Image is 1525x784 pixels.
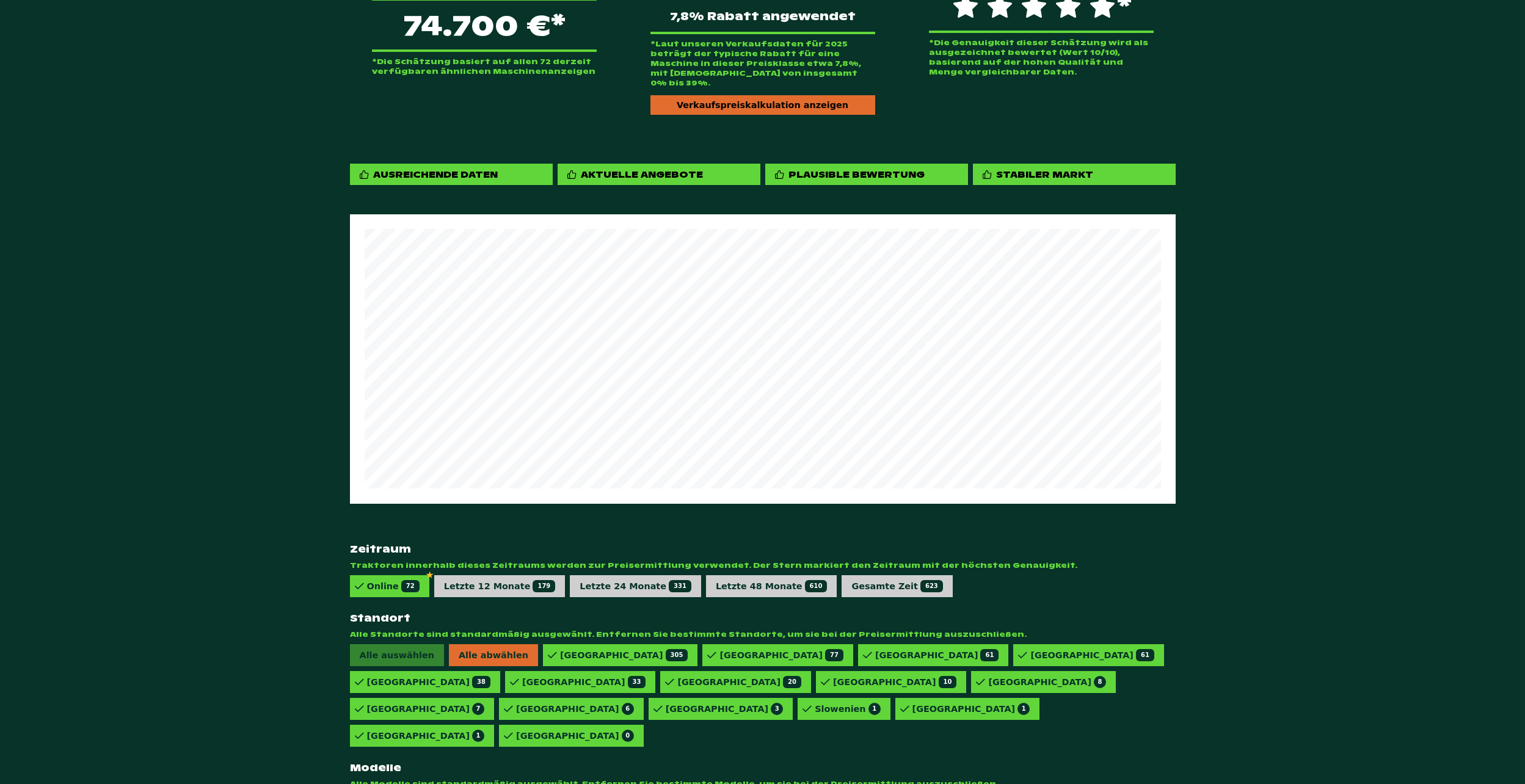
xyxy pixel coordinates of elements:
div: Stabiler Markt [996,169,1093,180]
span: 61 [1136,649,1154,661]
div: Ausreichende Daten [373,169,498,180]
span: 10 [939,676,957,688]
span: 331 [669,580,691,592]
strong: Zeitraum [350,543,1176,556]
span: 7,8% Rabatt angewendet [670,11,856,22]
span: Alle abwählen [449,644,538,666]
div: Ausreichende Daten [350,164,553,185]
div: [GEOGRAPHIC_DATA] [719,649,843,661]
div: [GEOGRAPHIC_DATA] [516,730,634,742]
span: 72 [401,580,420,592]
div: Letzte 12 Monate [444,580,556,592]
span: 61 [980,649,999,661]
span: Traktoren innerhalb dieses Zeitraums werden zur Preisermittlung verwendet. Der Stern markiert den... [350,561,1176,570]
span: 623 [920,580,943,592]
span: 38 [472,676,490,688]
span: 20 [783,676,801,688]
div: Aktuelle Angebote [558,164,760,185]
span: 1 [868,703,881,715]
div: Plausible Bewertung [765,164,968,185]
strong: Standort [350,612,1176,625]
div: [GEOGRAPHIC_DATA] [560,649,688,661]
div: Gesamte Zeit [851,580,942,592]
strong: Modelle [350,761,1176,774]
p: *Die Genauigkeit dieser Schätzung wird als ausgezeichnet bewertet (Wert 10/10), basierend auf der... [929,38,1154,77]
div: [GEOGRAPHIC_DATA] [833,676,956,688]
div: Online [367,580,420,592]
span: 77 [825,649,843,661]
span: 33 [628,676,646,688]
span: Alle Standorte sind standardmäßig ausgewählt. Entfernen Sie bestimmte Standorte, um sie bei der P... [350,630,1176,639]
div: [GEOGRAPHIC_DATA] [1030,649,1154,661]
span: 1 [1017,703,1030,715]
span: 8 [1094,676,1106,688]
p: *Laut unseren Verkaufsdaten für 2025 beträgt der typische Rabatt für eine Maschine in dieser Prei... [650,39,875,88]
span: 1 [472,730,484,742]
span: 610 [805,580,828,592]
div: [GEOGRAPHIC_DATA] [367,730,485,742]
div: Plausible Bewertung [788,169,925,180]
div: Slowenien [815,703,880,715]
div: Stabiler Markt [973,164,1176,185]
div: [GEOGRAPHIC_DATA] [367,703,485,715]
div: [GEOGRAPHIC_DATA] [677,676,801,688]
div: Aktuelle Angebote [581,169,703,180]
div: [GEOGRAPHIC_DATA] [988,676,1106,688]
div: [GEOGRAPHIC_DATA] [666,703,784,715]
span: 6 [622,703,634,715]
div: Letzte 48 Monate [716,580,828,592]
span: 0 [622,730,634,742]
div: [GEOGRAPHIC_DATA] [522,676,646,688]
div: Verkaufspreiskalkulation anzeigen [650,95,875,115]
div: [GEOGRAPHIC_DATA] [367,676,490,688]
span: 179 [533,580,555,592]
div: [GEOGRAPHIC_DATA] [516,703,634,715]
span: 7 [472,703,484,715]
span: Alle auswählen [350,644,444,666]
div: Letzte 24 Monate [580,580,691,592]
span: 305 [666,649,688,661]
span: 3 [771,703,783,715]
div: [GEOGRAPHIC_DATA] [875,649,999,661]
p: *Die Schätzung basiert auf allen 72 derzeit verfügbaren ähnlichen Maschinenanzeigen [372,57,597,76]
div: [GEOGRAPHIC_DATA] [912,703,1030,715]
